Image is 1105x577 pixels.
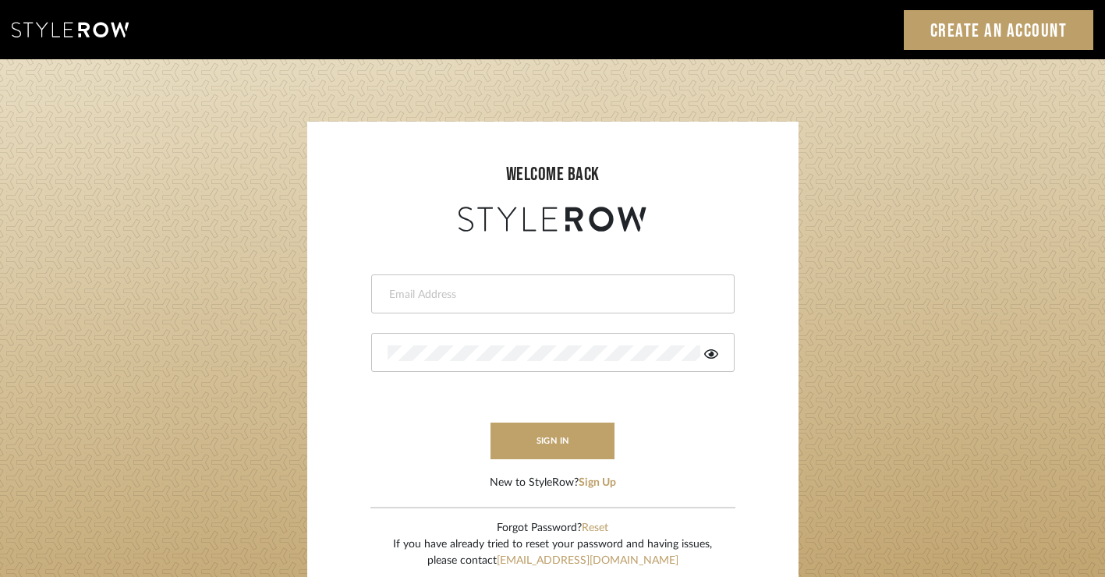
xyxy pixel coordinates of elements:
button: Reset [582,520,608,536]
button: sign in [491,423,615,459]
input: Email Address [388,287,714,303]
a: [EMAIL_ADDRESS][DOMAIN_NAME] [497,555,678,566]
div: New to StyleRow? [490,475,616,491]
div: If you have already tried to reset your password and having issues, please contact [393,536,712,569]
button: Sign Up [579,475,616,491]
a: Create an Account [904,10,1094,50]
div: Forgot Password? [393,520,712,536]
div: welcome back [323,161,783,189]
